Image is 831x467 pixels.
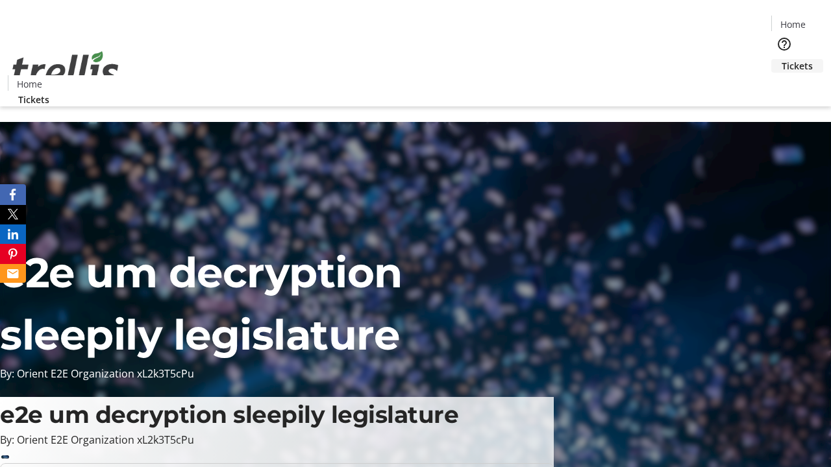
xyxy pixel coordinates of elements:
[771,31,797,57] button: Help
[771,59,823,73] a: Tickets
[8,77,50,91] a: Home
[18,93,49,106] span: Tickets
[771,73,797,99] button: Cart
[782,59,813,73] span: Tickets
[17,77,42,91] span: Home
[8,93,60,106] a: Tickets
[8,37,123,102] img: Orient E2E Organization xL2k3T5cPu's Logo
[772,18,813,31] a: Home
[780,18,806,31] span: Home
